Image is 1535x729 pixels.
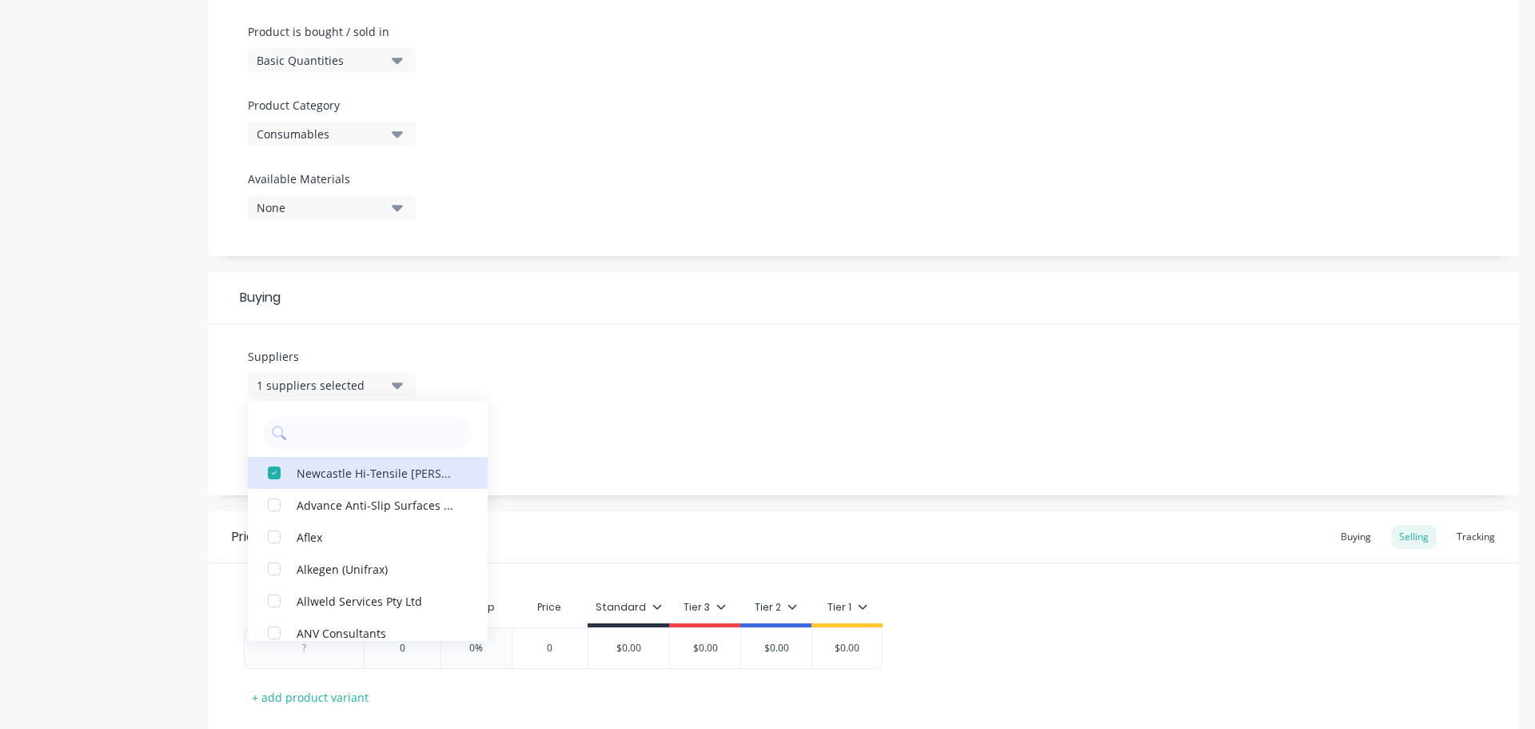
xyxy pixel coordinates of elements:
[232,527,273,547] div: Pricing
[588,628,669,668] div: $0.00
[596,600,662,615] div: Standard
[684,600,726,615] div: Tier 3
[807,628,887,668] div: $0.00
[248,373,416,397] button: 1 suppliers selected
[208,272,1519,324] div: Buying
[1391,525,1437,549] div: Selling
[297,464,457,481] div: Newcastle Hi-Tensile [PERSON_NAME]
[248,23,408,40] label: Product is bought / sold in
[297,496,457,513] div: Advance Anti-Slip Surfaces Pty Ltd
[512,591,588,623] div: Price
[1333,525,1379,549] div: Buying
[827,600,867,615] div: Tier 1
[248,122,416,146] button: Consumables
[297,560,457,577] div: Alkegen (Unifrax)
[257,126,385,142] div: Consumables
[248,97,408,114] label: Product Category
[248,195,416,219] button: None
[297,624,457,641] div: ANV Consultants
[257,52,385,69] div: Basic Quantities
[736,628,816,668] div: $0.00
[248,170,416,187] label: Available Materials
[244,591,364,623] div: Description
[257,199,385,216] div: None
[665,628,745,668] div: $0.00
[1449,525,1503,549] div: Tracking
[244,685,377,710] div: + add product variant
[257,377,385,394] div: 1 suppliers selected
[755,600,797,615] div: Tier 2
[244,627,883,669] div: 00%0$0.00$0.00$0.00$0.00
[248,48,416,72] button: Basic Quantities
[297,592,457,609] div: Allweld Services Pty Ltd
[244,587,354,627] div: Description
[510,628,590,668] div: 0
[248,348,416,365] label: Suppliers
[297,528,457,545] div: Aflex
